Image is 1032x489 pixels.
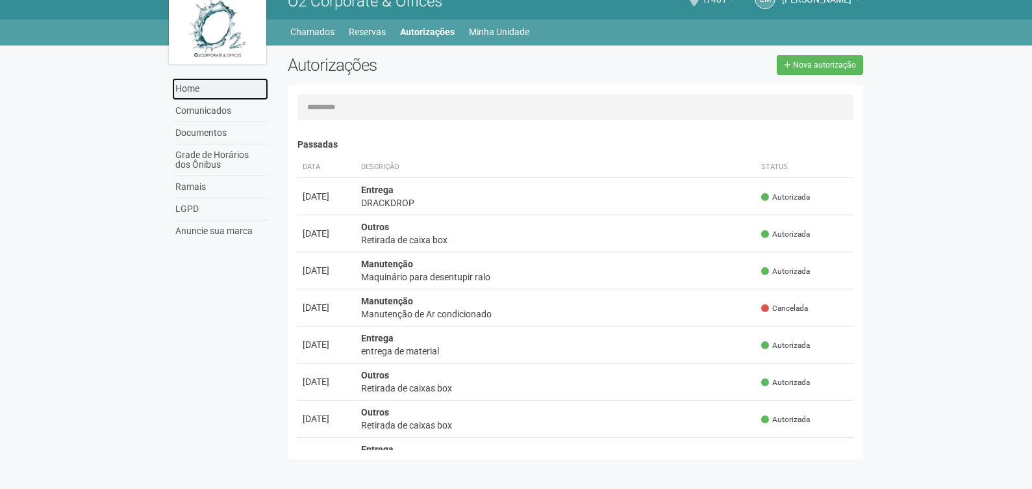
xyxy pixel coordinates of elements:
a: Chamados [290,23,334,41]
a: Home [172,78,268,100]
a: Documentos [172,122,268,144]
div: Manutenção de Ar condicionado [361,308,751,321]
strong: Outros [361,407,389,417]
a: Comunicados [172,100,268,122]
a: Nova autorização [777,55,863,75]
a: Autorizações [400,23,455,41]
div: [DATE] [303,375,351,388]
h2: Autorizações [288,55,566,75]
strong: Entrega [361,185,394,195]
a: LGPD [172,198,268,220]
h4: Passadas [297,140,854,150]
th: Data [297,157,356,178]
strong: Outros [361,370,389,380]
th: Status [756,157,853,178]
div: [DATE] [303,301,351,314]
strong: Entrega [361,444,394,455]
span: Autorizada [761,192,810,203]
a: Reservas [349,23,386,41]
div: Retirada de caixas box [361,419,751,432]
div: [DATE] [303,412,351,425]
div: Retirada de caixa box [361,233,751,246]
div: entrega de material [361,345,751,358]
span: Nova autorização [793,60,856,70]
span: Autorizada [761,229,810,240]
a: Ramais [172,176,268,198]
div: Maquinário para desentupir ralo [361,271,751,284]
span: Autorizada [761,266,810,277]
div: [DATE] [303,227,351,240]
a: Grade de Horários dos Ônibus [172,144,268,176]
span: Autorizada [761,414,810,425]
div: DRACKDROP [361,196,751,209]
strong: Manutenção [361,259,413,269]
div: Retirada de caixas box [361,382,751,395]
div: [DATE] [303,190,351,203]
a: Anuncie sua marca [172,220,268,242]
a: Minha Unidade [469,23,529,41]
strong: Entrega [361,333,394,343]
div: [DATE] [303,338,351,351]
strong: Outros [361,222,389,232]
strong: Manutenção [361,296,413,306]
div: [DATE] [303,264,351,277]
th: Descrição [356,157,757,178]
span: Autorizada [761,340,810,351]
div: [DATE] [303,449,351,462]
span: Autorizada [761,377,810,388]
span: Cancelada [761,303,808,314]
